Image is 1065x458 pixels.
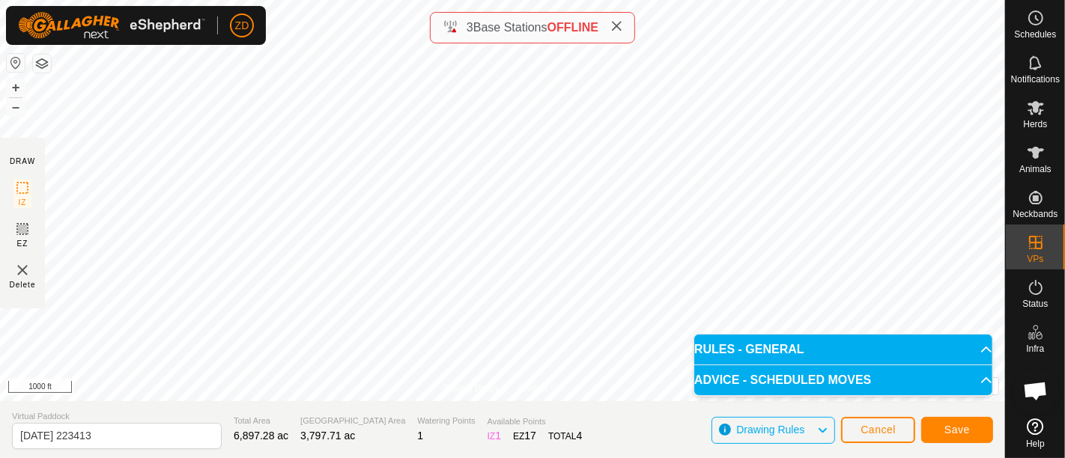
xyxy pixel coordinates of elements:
[694,343,804,355] span: RULES - GENERAL
[300,415,405,427] span: [GEOGRAPHIC_DATA] Area
[10,156,35,167] div: DRAW
[547,21,598,34] span: OFFLINE
[417,415,475,427] span: Watering Points
[488,415,583,428] span: Available Points
[694,365,992,395] p-accordion-header: ADVICE - SCHEDULED MOVES
[10,279,36,290] span: Delete
[524,430,536,442] span: 17
[1014,30,1056,39] span: Schedules
[1013,368,1058,413] div: Open chat
[1023,120,1047,129] span: Herds
[7,79,25,97] button: +
[921,417,993,443] button: Save
[1011,75,1060,84] span: Notifications
[417,430,423,442] span: 1
[1019,165,1052,174] span: Animals
[1006,412,1065,454] a: Help
[13,261,31,279] img: VP
[861,424,896,436] span: Cancel
[1022,299,1048,308] span: Status
[488,428,501,444] div: IZ
[495,430,501,442] span: 1
[841,417,915,443] button: Cancel
[736,424,804,436] span: Drawing Rules
[467,21,473,34] span: 3
[12,410,222,423] span: Virtual Paddock
[513,428,536,444] div: EZ
[300,430,355,442] span: 3,797.71 ac
[944,424,970,436] span: Save
[7,98,25,116] button: –
[18,12,205,39] img: Gallagher Logo
[17,238,28,249] span: EZ
[33,55,51,73] button: Map Layers
[443,382,500,395] a: Privacy Policy
[1026,439,1045,448] span: Help
[473,21,547,34] span: Base Stations
[694,335,992,364] p-accordion-header: RULES - GENERAL
[1013,210,1058,219] span: Neckbands
[518,382,562,395] a: Contact Us
[1027,254,1043,263] span: VPs
[7,54,25,72] button: Reset Map
[234,415,288,427] span: Total Area
[235,18,249,34] span: ZD
[19,197,27,208] span: IZ
[577,430,583,442] span: 4
[694,374,871,386] span: ADVICE - SCHEDULED MOVES
[234,430,288,442] span: 6,897.28 ac
[548,428,582,444] div: TOTAL
[1026,344,1044,353] span: Infra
